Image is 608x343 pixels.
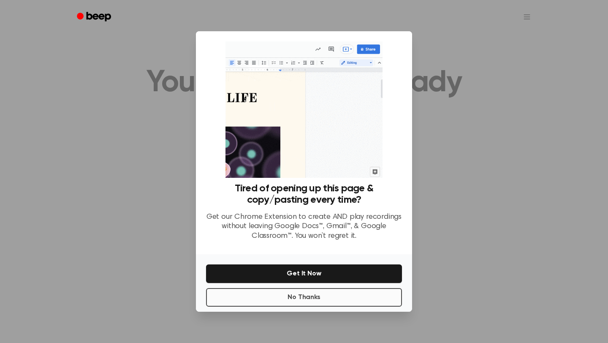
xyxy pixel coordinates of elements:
a: Beep [71,9,119,25]
button: Get It Now [206,264,402,283]
p: Get our Chrome Extension to create AND play recordings without leaving Google Docs™, Gmail™, & Go... [206,212,402,241]
button: Open menu [517,7,537,27]
h3: Tired of opening up this page & copy/pasting every time? [206,183,402,206]
img: Beep extension in action [225,41,382,178]
button: No Thanks [206,288,402,307]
